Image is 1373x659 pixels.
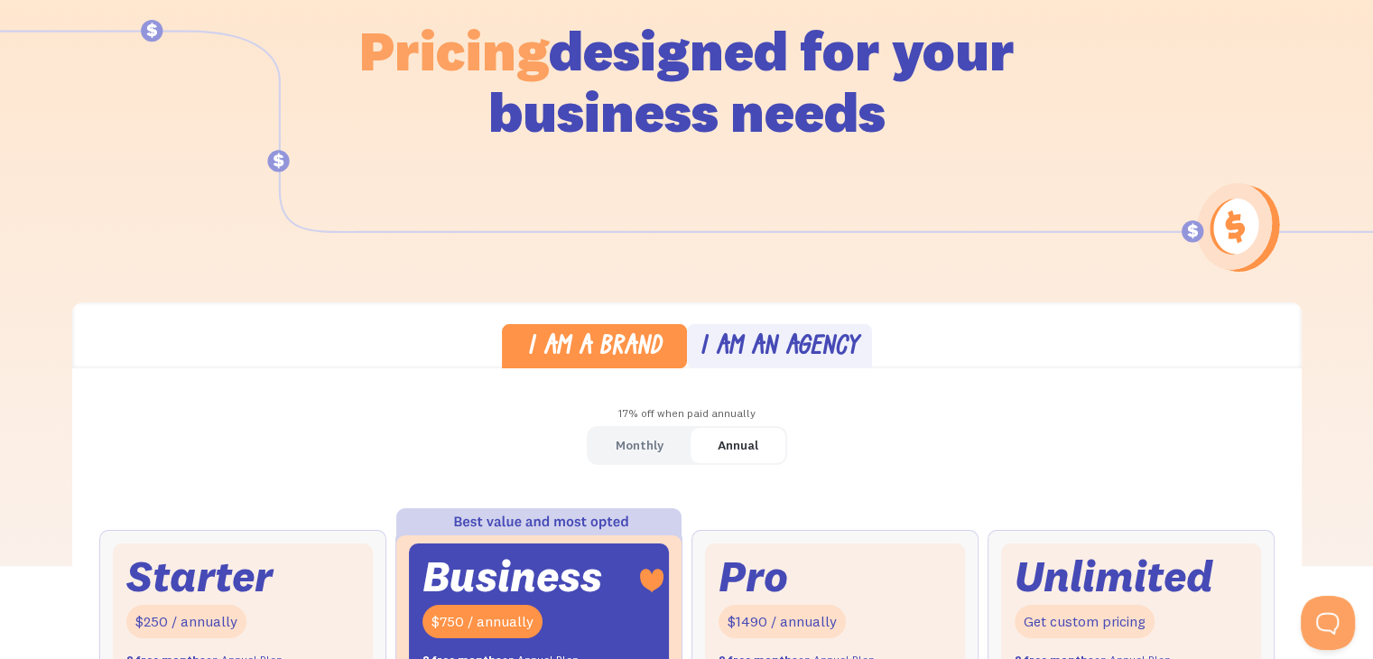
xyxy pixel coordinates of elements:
[1301,596,1355,650] iframe: Toggle Customer Support
[126,557,273,596] div: Starter
[719,557,788,596] div: Pro
[422,605,543,638] div: $750 / annually
[359,15,549,85] span: Pricing
[126,605,246,638] div: $250 / annually
[358,20,1016,143] h1: designed for your business needs
[422,557,602,596] div: Business
[700,335,858,361] div: I am an agency
[1015,557,1213,596] div: Unlimited
[1015,605,1155,638] div: Get custom pricing
[718,432,758,459] div: Annual
[527,335,662,361] div: I am a brand
[616,432,663,459] div: Monthly
[72,401,1302,427] div: 17% off when paid annually
[719,605,846,638] div: $1490 / annually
